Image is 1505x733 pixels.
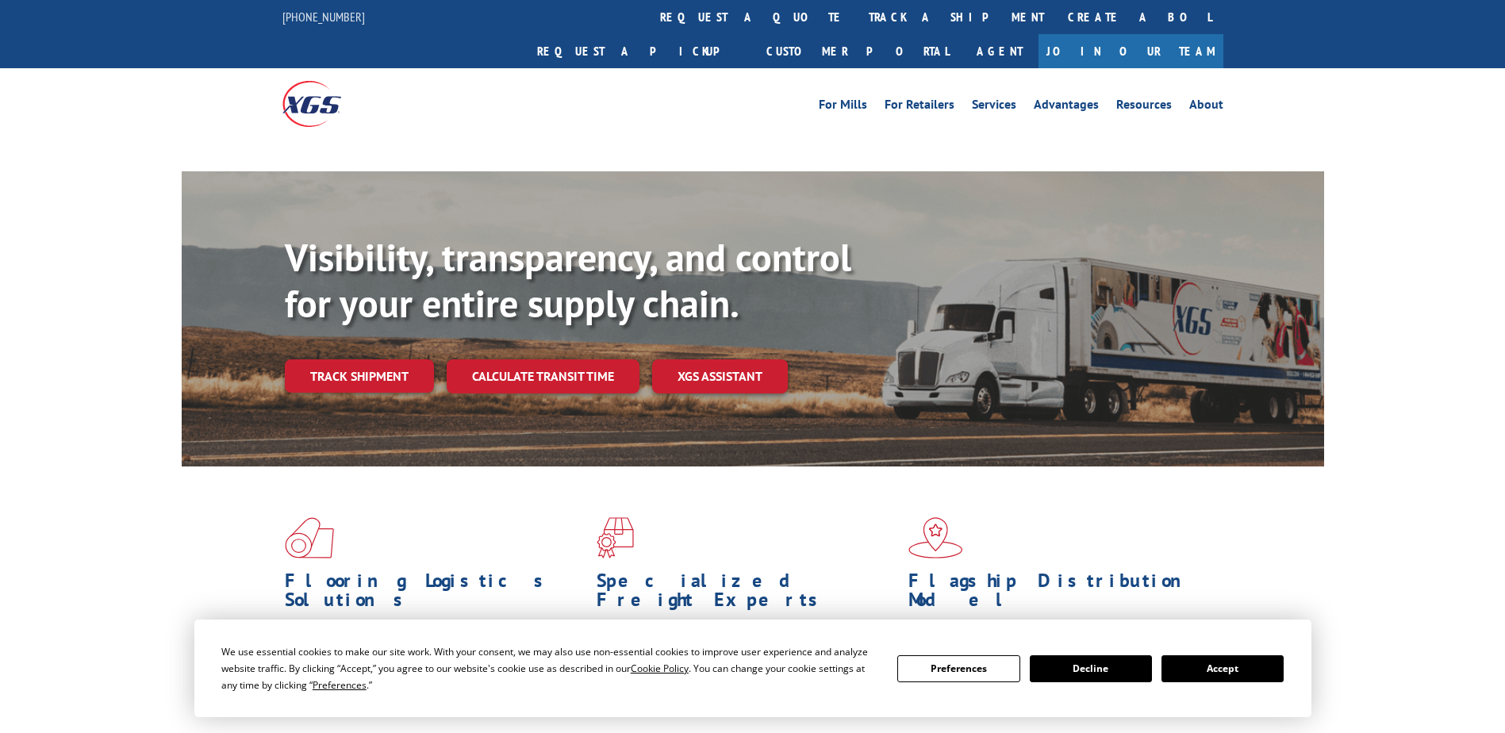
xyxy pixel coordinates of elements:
[194,620,1311,717] div: Cookie Consent Prompt
[282,9,365,25] a: [PHONE_NUMBER]
[631,662,689,675] span: Cookie Policy
[447,359,639,393] a: Calculate transit time
[1034,98,1099,116] a: Advantages
[221,643,878,693] div: We use essential cookies to make our site work. With your consent, we may also use non-essential ...
[525,34,754,68] a: Request a pickup
[597,571,896,617] h1: Specialized Freight Experts
[285,571,585,617] h1: Flooring Logistics Solutions
[754,34,961,68] a: Customer Portal
[652,359,788,393] a: XGS ASSISTANT
[885,98,954,116] a: For Retailers
[285,617,584,674] span: As an industry carrier of choice, XGS has brought innovation and dedication to flooring logistics...
[908,571,1208,617] h1: Flagship Distribution Model
[597,517,634,558] img: xgs-icon-focused-on-flooring-red
[908,617,1200,654] span: Our agile distribution network gives you nationwide inventory management on demand.
[285,359,434,393] a: Track shipment
[285,232,851,328] b: Visibility, transparency, and control for your entire supply chain.
[972,98,1016,116] a: Services
[597,617,896,688] p: From 123 overlength loads to delicate cargo, our experienced staff knows the best way to move you...
[1030,655,1152,682] button: Decline
[819,98,867,116] a: For Mills
[1039,34,1223,68] a: Join Our Team
[961,34,1039,68] a: Agent
[897,655,1019,682] button: Preferences
[1189,98,1223,116] a: About
[1161,655,1284,682] button: Accept
[313,678,367,692] span: Preferences
[1116,98,1172,116] a: Resources
[285,517,334,558] img: xgs-icon-total-supply-chain-intelligence-red
[908,517,963,558] img: xgs-icon-flagship-distribution-model-red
